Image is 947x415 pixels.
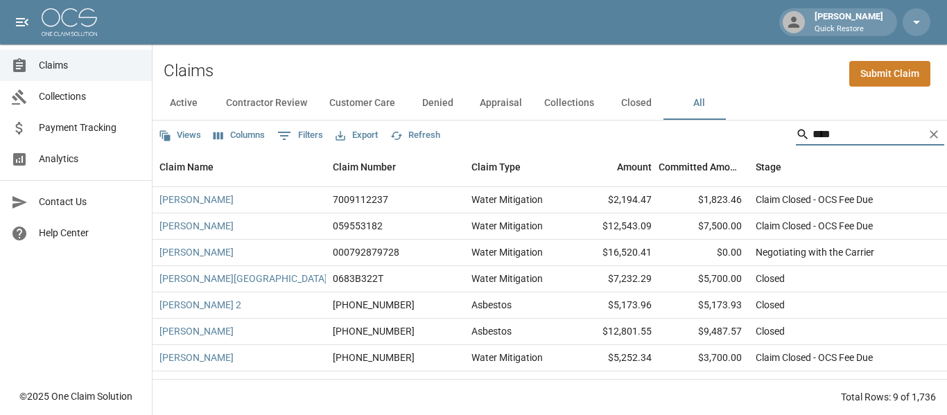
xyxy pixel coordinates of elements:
[568,371,659,398] div: $16,291.51
[756,219,873,233] div: Claim Closed - OCS Fee Due
[617,148,652,186] div: Amount
[659,319,749,345] div: $9,487.57
[471,193,543,206] div: Water Mitigation
[568,213,659,240] div: $12,543.09
[333,272,383,285] div: 0683B322T
[153,87,215,120] button: Active
[756,148,781,186] div: Stage
[333,377,388,391] div: 0735547747
[659,148,749,186] div: Committed Amount
[668,87,730,120] button: All
[39,226,141,240] span: Help Center
[471,377,512,391] div: Asbestos
[568,148,659,186] div: Amount
[923,124,944,145] button: Clear
[159,298,241,312] a: [PERSON_NAME] 2
[333,351,415,364] div: 1006-19-4006
[471,148,521,186] div: Claim Type
[333,219,383,233] div: 059553182
[39,58,141,73] span: Claims
[42,8,97,36] img: ocs-logo-white-transparent.png
[756,298,785,312] div: Closed
[153,87,947,120] div: dynamic tabs
[8,8,36,36] button: open drawer
[568,266,659,292] div: $7,232.29
[756,245,874,259] div: Negotiating with the Carrier
[809,10,889,35] div: [PERSON_NAME]
[159,193,234,206] a: [PERSON_NAME]
[159,148,214,186] div: Claim Name
[333,298,415,312] div: 1006-20-6959
[333,148,396,186] div: Claim Number
[568,292,659,319] div: $5,173.96
[756,193,873,206] div: Claim Closed - OCS Fee Due
[659,292,749,319] div: $5,173.93
[568,345,659,371] div: $5,252.34
[333,324,415,338] div: 1006-19-4006
[471,272,543,285] div: Water Mitigation
[39,152,141,166] span: Analytics
[164,61,214,81] h2: Claims
[469,87,533,120] button: Appraisal
[471,351,543,364] div: Water Mitigation
[159,219,234,233] a: [PERSON_NAME]
[159,351,234,364] a: [PERSON_NAME]
[533,87,605,120] button: Collections
[464,148,568,186] div: Claim Type
[210,125,268,146] button: Select columns
[215,87,318,120] button: Contractor Review
[659,266,749,292] div: $5,700.00
[318,87,406,120] button: Customer Care
[659,371,749,398] div: $9,649.41
[659,213,749,240] div: $7,500.00
[159,377,234,391] a: [PERSON_NAME]
[796,123,944,148] div: Search
[387,125,444,146] button: Refresh
[19,389,132,403] div: © 2025 One Claim Solution
[471,245,543,259] div: Water Mitigation
[153,148,326,186] div: Claim Name
[471,298,512,312] div: Asbestos
[815,24,883,35] p: Quick Restore
[568,240,659,266] div: $16,520.41
[756,272,785,285] div: Closed
[39,195,141,209] span: Contact Us
[39,121,141,135] span: Payment Tracking
[756,351,873,364] div: Claim Closed - OCS Fee Due
[756,324,785,338] div: Closed
[159,272,327,285] a: [PERSON_NAME][GEOGRAPHIC_DATA]
[659,148,742,186] div: Committed Amount
[471,219,543,233] div: Water Mitigation
[568,187,659,213] div: $2,194.47
[471,324,512,338] div: Asbestos
[274,125,327,147] button: Show filters
[326,148,464,186] div: Claim Number
[849,61,930,87] a: Submit Claim
[155,125,205,146] button: Views
[756,377,785,391] div: Closed
[333,245,399,259] div: 000792879728
[333,193,388,206] div: 7009112237
[659,187,749,213] div: $1,823.46
[605,87,668,120] button: Closed
[159,324,234,338] a: [PERSON_NAME]
[659,345,749,371] div: $3,700.00
[39,89,141,104] span: Collections
[659,240,749,266] div: $0.00
[332,125,381,146] button: Export
[406,87,469,120] button: Denied
[159,245,234,259] a: [PERSON_NAME]
[841,390,936,404] div: Total Rows: 9 of 1,736
[568,319,659,345] div: $12,801.55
